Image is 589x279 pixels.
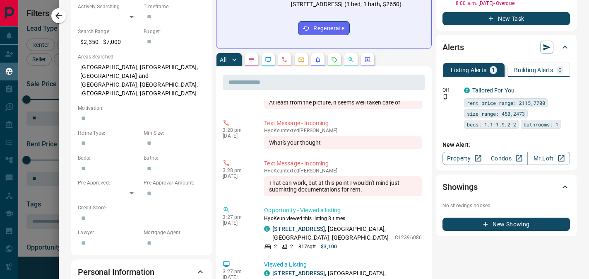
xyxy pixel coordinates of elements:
[442,218,570,231] button: New Showing
[248,56,255,63] svg: Notes
[223,167,252,173] p: 3:28 pm
[264,176,422,196] div: That can work, but at this point I wouldn't mind just submitting documentations for rent.
[264,159,422,168] p: Text Message - Incoming
[281,56,288,63] svg: Calls
[144,229,205,236] p: Mortgage Agent:
[315,56,321,63] svg: Listing Alerts
[78,35,139,49] p: $2,350 - $7,000
[220,57,226,63] p: All
[442,202,570,209] p: No showings booked
[78,204,205,211] p: Credit Score:
[223,214,252,220] p: 3:27 pm
[321,243,337,250] p: $3,100
[223,269,252,274] p: 3:27 pm
[78,154,139,162] p: Beds:
[78,265,154,279] h2: Personal Information
[264,136,422,149] div: What's your thought
[78,61,205,100] p: [GEOGRAPHIC_DATA], [GEOGRAPHIC_DATA], [GEOGRAPHIC_DATA] and [GEOGRAPHIC_DATA], [GEOGRAPHIC_DATA],...
[290,243,293,250] p: 2
[264,215,422,222] p: HyoKeun viewed this listing 8 times
[467,120,516,129] span: beds: 1.1-1.9,2-2
[558,67,562,73] p: 0
[223,127,252,133] p: 3:28 pm
[78,3,139,10] p: Actively Searching:
[144,129,205,137] p: Min Size:
[78,53,205,61] p: Areas Searched:
[264,226,270,232] div: condos.ca
[264,119,422,128] p: Text Message - Incoming
[144,3,205,10] p: Timeframe:
[144,154,205,162] p: Baths:
[223,173,252,179] p: [DATE]
[485,152,527,165] a: Condos
[78,104,205,112] p: Motivation:
[144,179,205,187] p: Pre-Approval Amount:
[272,225,391,242] p: , [GEOGRAPHIC_DATA], [GEOGRAPHIC_DATA], [GEOGRAPHIC_DATA]
[524,120,558,129] span: bathrooms: 1
[514,67,553,73] p: Building Alerts
[298,56,305,63] svg: Emails
[78,229,139,236] p: Lawyer:
[264,206,422,215] p: Opportunity - Viewed a listing
[274,243,277,250] p: 2
[331,56,338,63] svg: Requests
[272,270,325,277] a: [STREET_ADDRESS]
[78,28,139,35] p: Search Range:
[298,243,316,250] p: 817 sqft
[442,86,459,94] p: Off
[442,180,478,194] h2: Showings
[467,99,545,107] span: rent price range: 2115,7700
[264,270,270,276] div: condos.ca
[78,129,139,137] p: Home Type:
[395,234,422,241] p: C12396086
[264,128,422,133] p: HyoKeun texted [PERSON_NAME]
[144,28,205,35] p: Budget:
[223,133,252,139] p: [DATE]
[78,179,139,187] p: Pre-Approved:
[264,260,422,269] p: Viewed a Listing
[264,96,422,109] div: At least from the picture, it seems well taken care of
[265,56,272,63] svg: Lead Browsing Activity
[272,226,325,232] a: [STREET_ADDRESS]
[527,152,570,165] a: Mr.Loft
[442,12,570,25] button: New Task
[442,41,464,54] h2: Alerts
[223,220,252,226] p: [DATE]
[264,168,422,174] p: HyoKeun texted [PERSON_NAME]
[364,56,371,63] svg: Agent Actions
[464,87,470,93] div: condos.ca
[348,56,354,63] svg: Opportunities
[492,67,495,73] p: 1
[472,87,514,94] a: Tailored For You
[442,177,570,197] div: Showings
[467,109,525,118] span: size range: 450,2473
[442,37,570,57] div: Alerts
[442,152,485,165] a: Property
[442,141,570,149] p: New Alert:
[298,21,350,35] button: Regenerate
[442,94,448,99] svg: Push Notification Only
[451,67,487,73] p: Listing Alerts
